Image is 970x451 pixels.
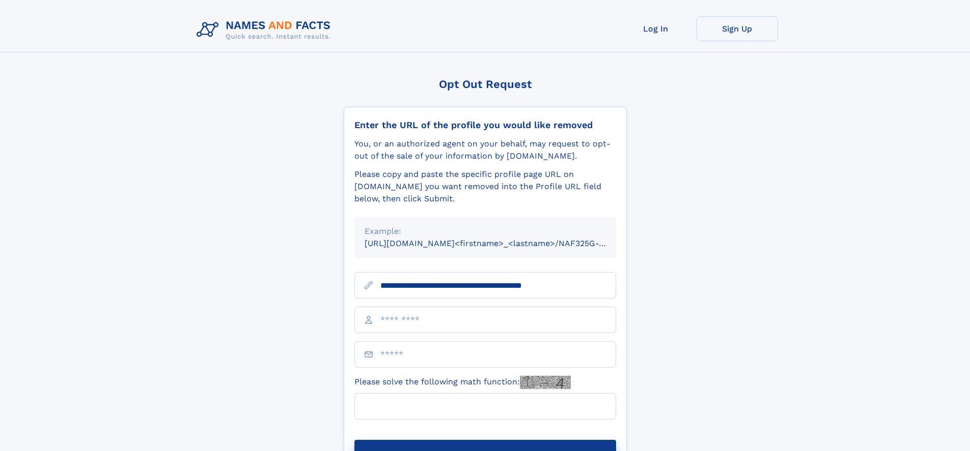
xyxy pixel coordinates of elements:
a: Sign Up [697,16,778,41]
a: Log In [615,16,697,41]
label: Please solve the following math function: [354,376,571,389]
div: You, or an authorized agent on your behalf, may request to opt-out of the sale of your informatio... [354,138,616,162]
img: Logo Names and Facts [192,16,339,44]
div: Enter the URL of the profile you would like removed [354,119,616,131]
div: Please copy and paste the specific profile page URL on [DOMAIN_NAME] you want removed into the Pr... [354,168,616,205]
div: Opt Out Request [344,78,627,91]
small: [URL][DOMAIN_NAME]<firstname>_<lastname>/NAF325G-xxxxxxxx [365,238,635,248]
div: Example: [365,225,606,237]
